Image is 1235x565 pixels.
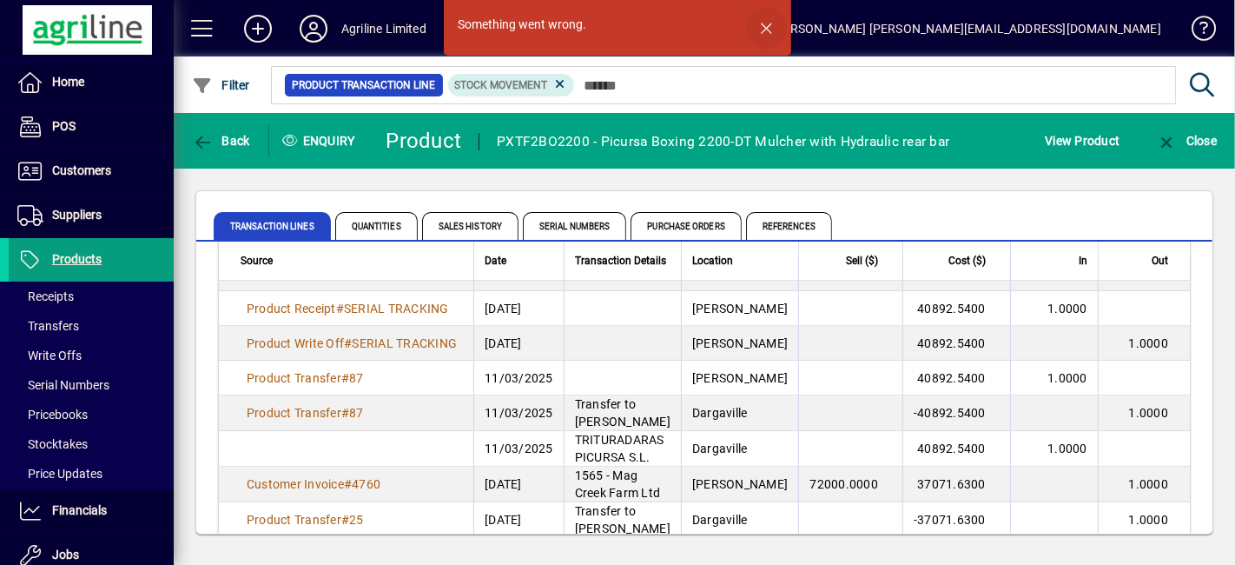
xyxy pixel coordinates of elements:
[230,13,286,44] button: Add
[692,302,788,316] span: [PERSON_NAME]
[473,395,564,431] td: 11/03/2025
[523,212,626,240] span: Serial Numbers
[241,475,386,494] a: Customer Invoice#4760
[17,319,79,333] span: Transfers
[497,128,949,156] div: PXTF2BO2200 - Picursa Boxing 2200-DT Mulcher with Hydraulic rear bar
[1156,134,1217,148] span: Close
[692,442,748,455] span: Dargaville
[564,431,681,467] td: TRITURADARAS PICURSA S.L.
[241,299,455,318] a: Product Receipt#SERIAL TRACKING
[17,467,102,481] span: Price Updates
[247,336,344,350] span: Product Write Off
[692,336,788,350] span: [PERSON_NAME]
[1045,127,1119,155] span: View Product
[1040,125,1124,156] button: View Product
[473,326,564,361] td: [DATE]
[473,502,564,538] td: [DATE]
[9,341,174,370] a: Write Offs
[17,437,88,451] span: Stocktakes
[247,406,341,420] span: Product Transfer
[17,378,109,392] span: Serial Numbers
[914,251,1001,270] div: Cost ($)
[9,105,174,149] a: POS
[692,251,788,270] div: Location
[564,467,681,502] td: 1565 - Mag Creek Farm Ltd
[692,371,788,385] span: [PERSON_NAME]
[241,510,370,529] a: Product Transfer#25
[771,15,1161,43] div: [PERSON_NAME] [PERSON_NAME][EMAIL_ADDRESS][DOMAIN_NAME]
[52,75,84,89] span: Home
[341,15,426,43] div: Agriline Limited
[9,489,174,533] a: Financials
[455,79,548,91] span: Stock movement
[485,251,506,270] span: Date
[1047,442,1087,455] span: 1.0000
[188,125,254,156] button: Back
[846,251,878,270] span: Sell ($)
[564,502,681,538] td: Transfer to [PERSON_NAME]
[286,13,341,44] button: Profile
[349,371,364,385] span: 87
[692,477,788,491] span: [PERSON_NAME]
[17,349,82,362] span: Write Offs
[9,61,174,104] a: Home
[902,467,1010,502] td: 37071.6300
[386,127,462,155] div: Product
[52,119,76,133] span: POS
[349,406,364,420] span: 87
[809,251,894,270] div: Sell ($)
[692,406,748,420] span: Dargaville
[902,361,1010,395] td: 40892.5400
[292,76,436,94] span: Product Transaction Line
[344,302,449,316] span: SERIAL TRACKING
[473,467,564,502] td: [DATE]
[52,208,102,222] span: Suppliers
[247,302,336,316] span: Product Receipt
[473,291,564,326] td: [DATE]
[473,361,564,395] td: 11/03/2025
[1129,477,1169,491] span: 1.0000
[1152,125,1221,156] button: Close
[1079,251,1087,270] span: In
[902,502,1010,538] td: -37071.6300
[448,74,575,96] mat-chip: Product Transaction Type: Stock movement
[9,311,174,341] a: Transfers
[564,395,681,431] td: Transfer to [PERSON_NAME]
[335,212,418,240] span: Quantities
[631,212,742,240] span: Purchase Orders
[344,477,352,491] span: #
[52,163,111,177] span: Customers
[1047,371,1087,385] span: 1.0000
[9,282,174,311] a: Receipts
[746,212,832,240] span: References
[349,513,364,527] span: 25
[174,125,269,156] app-page-header-button: Back
[353,336,458,350] span: SERIAL TRACKING
[192,78,250,92] span: Filter
[52,503,107,517] span: Financials
[188,70,254,101] button: Filter
[9,429,174,459] a: Stocktakes
[269,127,373,155] div: Enquiry
[241,403,370,422] a: Product Transfer#87
[9,150,174,193] a: Customers
[575,251,666,270] span: Transaction Details
[336,302,344,316] span: #
[1152,251,1168,270] span: Out
[247,477,344,491] span: Customer Invoice
[1129,336,1169,350] span: 1.0000
[1138,125,1235,156] app-page-header-button: Close enquiry
[798,467,902,502] td: 72000.0000
[341,406,349,420] span: #
[17,289,74,303] span: Receipts
[341,371,349,385] span: #
[247,371,341,385] span: Product Transfer
[9,400,174,429] a: Pricebooks
[1047,302,1087,316] span: 1.0000
[948,251,986,270] span: Cost ($)
[247,513,341,527] span: Product Transfer
[241,334,463,353] a: Product Write Off#SERIAL TRACKING
[344,336,352,350] span: #
[9,370,174,400] a: Serial Numbers
[214,212,331,240] span: Transaction Lines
